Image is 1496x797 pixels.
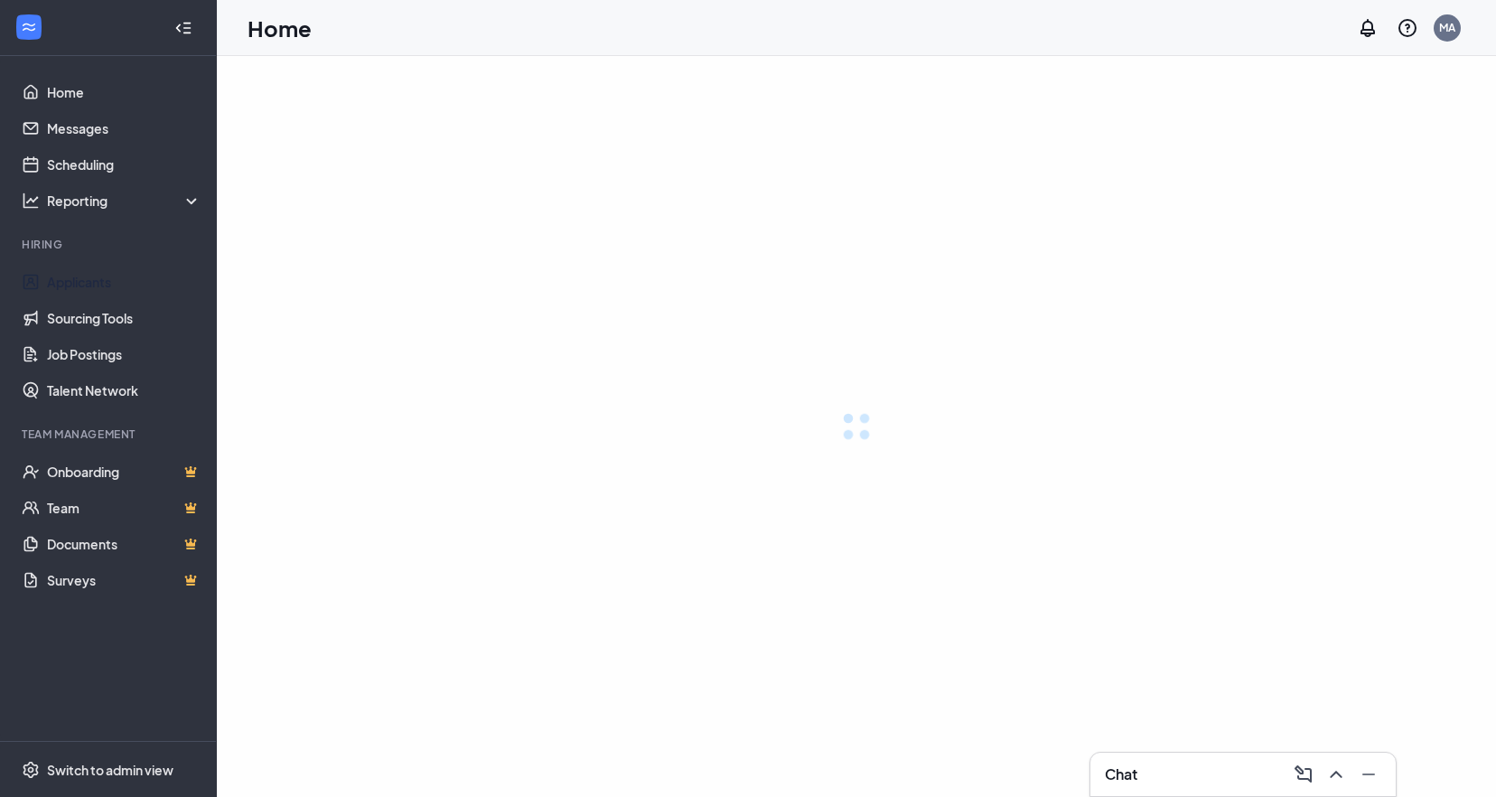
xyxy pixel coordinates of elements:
button: ChevronUp [1320,760,1349,789]
div: Team Management [22,427,198,442]
svg: Analysis [22,192,40,210]
a: Talent Network [47,372,201,408]
a: Applicants [47,264,201,300]
svg: ChevronUp [1325,764,1347,785]
svg: Notifications [1357,17,1379,39]
h3: Chat [1105,764,1137,784]
button: ComposeMessage [1287,760,1316,789]
svg: Minimize [1358,764,1379,785]
a: Sourcing Tools [47,300,201,336]
a: Home [47,74,201,110]
div: Reporting [47,192,202,210]
svg: ComposeMessage [1293,764,1314,785]
h1: Home [248,13,312,43]
div: MA [1439,20,1455,35]
a: DocumentsCrown [47,526,201,562]
a: Scheduling [47,146,201,183]
button: Minimize [1352,760,1381,789]
svg: Settings [22,761,40,779]
a: SurveysCrown [47,562,201,598]
a: OnboardingCrown [47,454,201,490]
a: TeamCrown [47,490,201,526]
a: Messages [47,110,201,146]
svg: QuestionInfo [1397,17,1418,39]
svg: Collapse [174,19,192,37]
a: Job Postings [47,336,201,372]
svg: WorkstreamLogo [20,18,38,36]
div: Switch to admin view [47,761,173,779]
div: Hiring [22,237,198,252]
